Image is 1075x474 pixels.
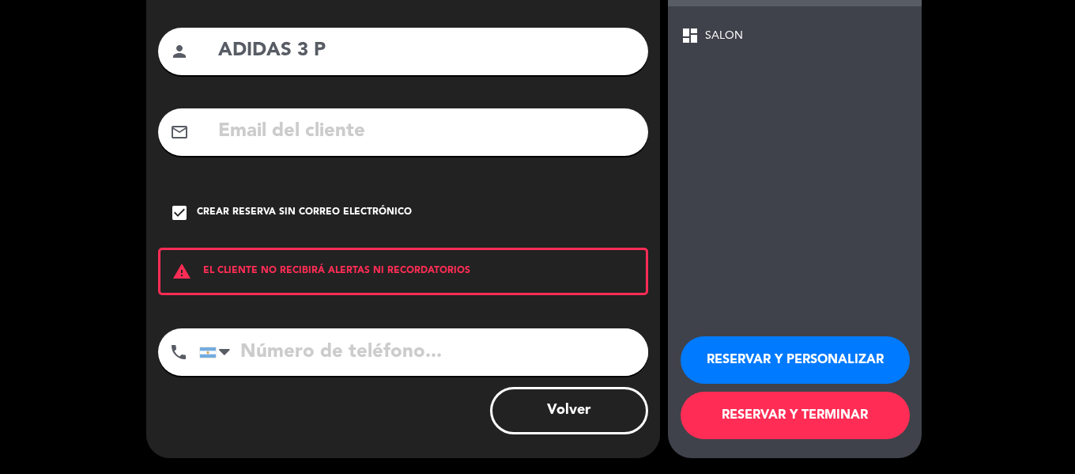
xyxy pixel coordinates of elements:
i: phone [169,343,188,362]
button: RESERVAR Y PERSONALIZAR [681,336,910,384]
button: RESERVAR Y TERMINAR [681,392,910,439]
span: dashboard [681,26,700,45]
div: EL CLIENTE NO RECIBIRÁ ALERTAS NI RECORDATORIOS [158,248,648,295]
i: person [170,42,189,61]
input: Email del cliente [217,116,636,148]
div: Argentina: +54 [200,329,236,375]
input: Número de teléfono... [199,328,648,376]
span: SALON [705,27,743,45]
div: Crear reserva sin correo electrónico [197,205,412,221]
i: check_box [170,203,189,222]
input: Nombre del cliente [217,35,636,67]
i: warning [160,262,203,281]
button: Volver [490,387,648,434]
i: mail_outline [170,123,189,142]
